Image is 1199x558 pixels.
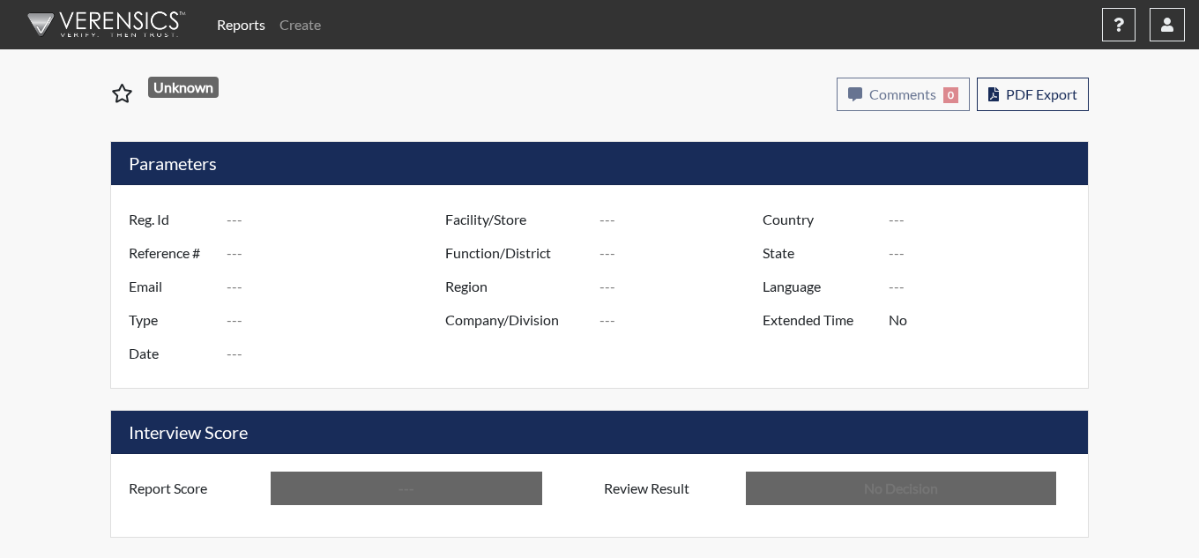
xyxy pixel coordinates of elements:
label: Extended Time [749,303,889,337]
label: Function/District [432,236,599,270]
label: Date [115,337,227,370]
a: Create [272,7,328,42]
input: --- [599,203,767,236]
span: 0 [943,87,958,103]
span: Unknown [148,77,220,98]
input: --- [599,303,767,337]
input: --- [889,303,1084,337]
a: Reports [210,7,272,42]
input: --- [889,236,1084,270]
h5: Parameters [111,142,1088,185]
input: --- [889,203,1084,236]
input: --- [599,270,767,303]
label: Reg. Id [115,203,227,236]
span: Comments [869,86,936,102]
h5: Interview Score [111,411,1088,454]
input: --- [227,303,450,337]
input: --- [599,236,767,270]
label: Report Score [115,472,271,505]
label: Reference # [115,236,227,270]
label: Region [432,270,599,303]
label: Facility/Store [432,203,599,236]
input: --- [271,472,542,505]
input: No Decision [746,472,1056,505]
label: Company/Division [432,303,599,337]
input: --- [227,270,450,303]
input: --- [889,270,1084,303]
input: --- [227,203,450,236]
button: PDF Export [977,78,1089,111]
input: --- [227,337,450,370]
label: State [749,236,889,270]
label: Email [115,270,227,303]
span: PDF Export [1006,86,1077,102]
label: Language [749,270,889,303]
button: Comments0 [837,78,970,111]
label: Country [749,203,889,236]
label: Type [115,303,227,337]
input: --- [227,236,450,270]
label: Review Result [591,472,746,505]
